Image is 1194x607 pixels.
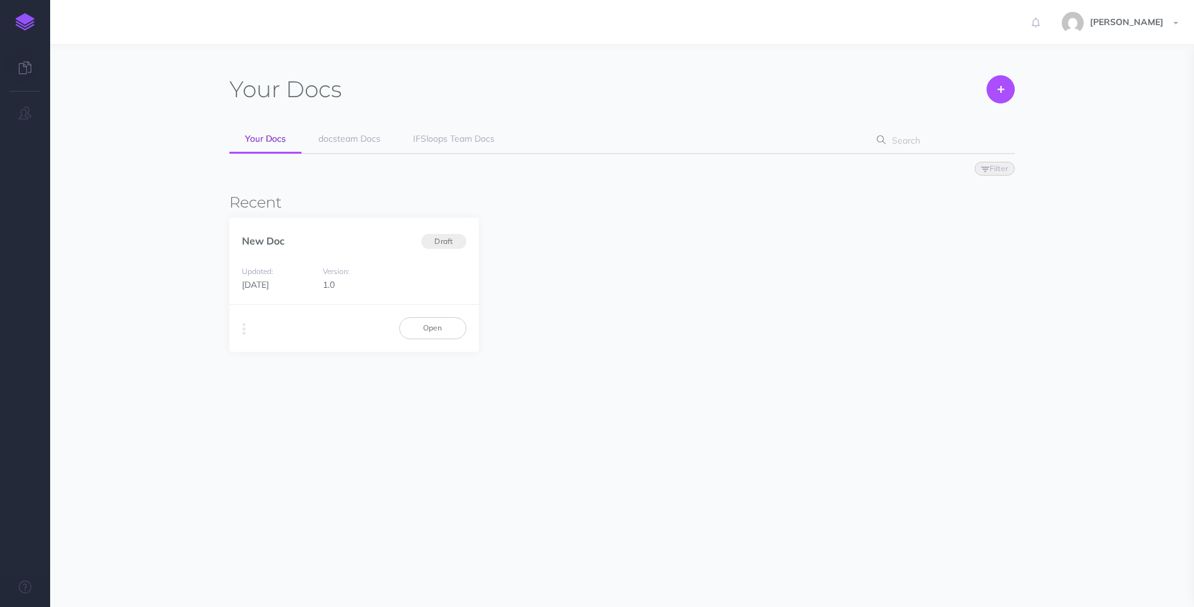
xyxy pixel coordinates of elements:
[413,133,495,144] span: IFSloops Team Docs
[243,320,246,338] i: More actions
[397,125,510,153] a: IFSloops Team Docs
[16,13,34,31] img: logo-mark.svg
[242,279,269,290] span: [DATE]
[229,194,1015,211] h3: Recent
[242,267,273,276] small: Updated:
[1084,16,1170,28] span: [PERSON_NAME]
[229,75,342,103] h1: Docs
[245,133,286,144] span: Your Docs
[229,75,280,103] span: Your
[1062,12,1084,34] img: 21e142feef428a111d1e80b1ac78ce4f.jpg
[242,235,285,247] a: New Doc
[975,162,1015,176] button: Filter
[229,125,301,154] a: Your Docs
[318,133,380,144] span: docsteam Docs
[303,125,396,153] a: docsteam Docs
[888,129,995,152] input: Search
[399,317,466,339] a: Open
[323,267,350,276] small: Version:
[323,279,335,290] span: 1.0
